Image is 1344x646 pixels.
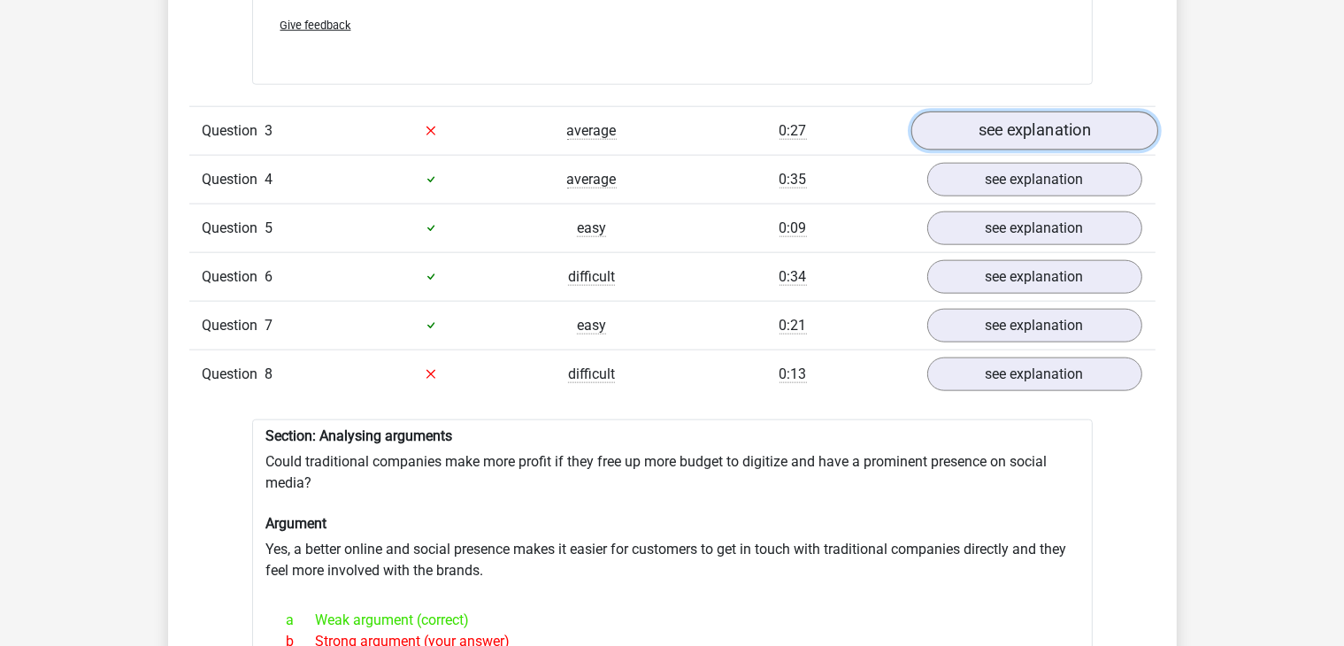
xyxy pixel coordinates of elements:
[927,211,1142,245] a: see explanation
[927,309,1142,342] a: see explanation
[280,19,351,32] span: Give feedback
[927,260,1142,294] a: see explanation
[265,268,273,285] span: 6
[927,358,1142,391] a: see explanation
[265,317,273,334] span: 7
[577,317,606,335] span: easy
[265,219,273,236] span: 5
[266,515,1079,532] h6: Argument
[780,171,807,188] span: 0:35
[927,163,1142,196] a: see explanation
[910,112,1157,150] a: see explanation
[273,610,1071,631] div: Weak argument (correct)
[203,266,265,288] span: Question
[203,364,265,385] span: Question
[568,268,615,286] span: difficult
[780,365,807,383] span: 0:13
[203,218,265,239] span: Question
[780,317,807,335] span: 0:21
[265,122,273,139] span: 3
[567,171,617,188] span: average
[780,122,807,140] span: 0:27
[265,171,273,188] span: 4
[203,315,265,336] span: Question
[568,365,615,383] span: difficult
[266,427,1079,444] h6: Section: Analysing arguments
[577,219,606,237] span: easy
[203,120,265,142] span: Question
[567,122,617,140] span: average
[780,268,807,286] span: 0:34
[287,610,316,631] span: a
[203,169,265,190] span: Question
[265,365,273,382] span: 8
[780,219,807,237] span: 0:09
